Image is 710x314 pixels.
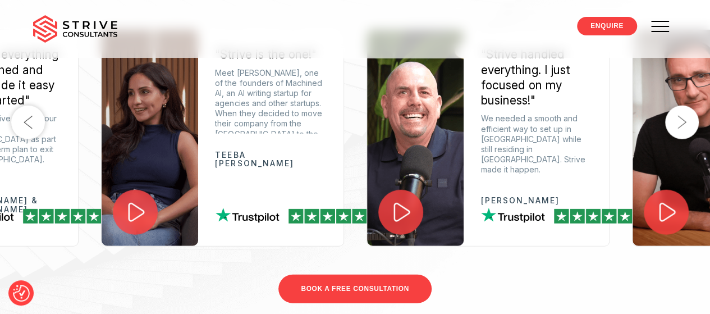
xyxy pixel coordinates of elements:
[278,275,431,303] a: BOOK A FREE CONSULTATION
[480,47,592,108] div: "Strive handled everything. I just focused on my business!"
[13,285,30,302] button: Consent Preferences
[577,17,637,35] a: ENQUIRE
[11,106,45,139] button: Previous
[13,285,30,302] img: Revisit consent button
[481,207,633,224] img: tp-review.png
[665,106,699,139] button: Next
[215,68,327,160] p: Meet [PERSON_NAME], one of the founders of Machined AI, an AI writing startup for agencies and ot...
[480,196,592,204] p: [PERSON_NAME]
[480,113,592,175] p: We needed a smooth and efficient way to set up in [GEOGRAPHIC_DATA] while still residing in [GEOG...
[216,207,367,224] img: tp-review.png
[215,151,327,168] p: Teeba [PERSON_NAME]
[33,15,117,43] img: main-logo.svg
